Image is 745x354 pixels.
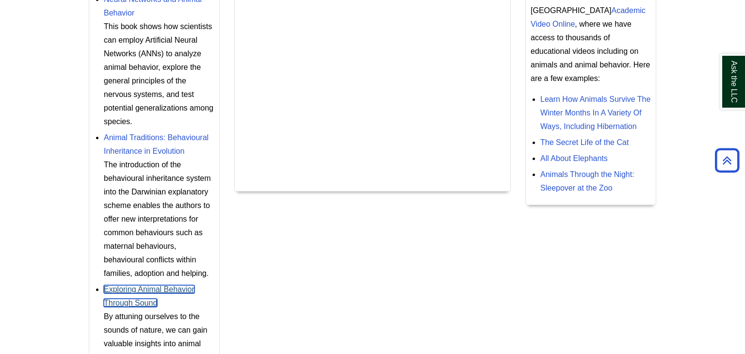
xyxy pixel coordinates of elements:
a: Learn How Animals Survive The Winter Months In A Variety Of Ways, Including Hibernation [540,95,650,130]
a: Back to Top [712,154,743,167]
a: Animals Through the Night: Sleepover at the Zoo [540,170,634,192]
a: Exploring Animal Behavior Through Sound [104,285,194,307]
a: Animal Traditions: Behavioural Inheritance in Evolution [104,133,209,155]
div: The introduction of the behavioural inheritance system into the Darwinian explanatory scheme enab... [104,158,214,280]
div: This book shows how scientists can employ Artificial Neural Networks (ANNs) to analyze animal beh... [104,20,214,129]
a: Academic Video Online [531,6,646,28]
a: All About Elephants [540,154,608,162]
a: The Secret Life of the Cat [540,138,629,146]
